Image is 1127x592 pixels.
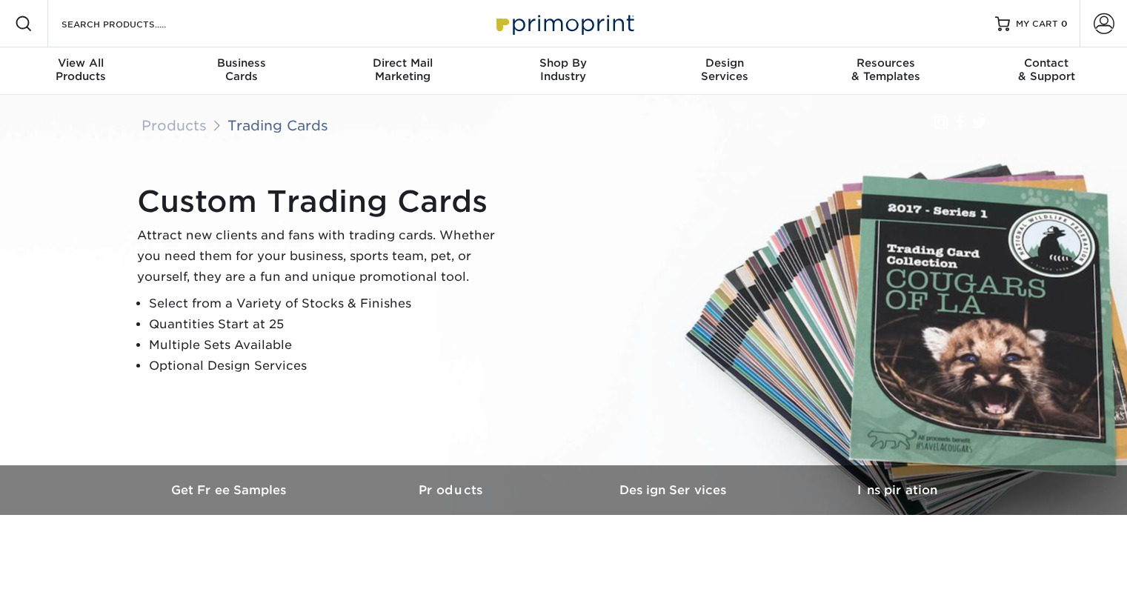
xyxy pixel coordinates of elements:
[342,465,564,515] a: Products
[805,56,965,70] span: Resources
[149,356,508,376] li: Optional Design Services
[1016,18,1058,30] span: MY CART
[149,335,508,356] li: Multiple Sets Available
[644,56,805,70] span: Design
[1061,19,1068,29] span: 0
[137,225,508,287] p: Attract new clients and fans with trading cards. Whether you need them for your business, sports ...
[161,56,322,83] div: Cards
[805,47,965,95] a: Resources& Templates
[564,465,786,515] a: Design Services
[342,483,564,497] h3: Products
[119,465,342,515] a: Get Free Samples
[322,56,483,70] span: Direct Mail
[490,7,638,39] img: Primoprint
[966,56,1127,70] span: Contact
[564,483,786,497] h3: Design Services
[966,47,1127,95] a: Contact& Support
[119,483,342,497] h3: Get Free Samples
[483,56,644,83] div: Industry
[786,483,1008,497] h3: Inspiration
[483,47,644,95] a: Shop ByIndustry
[60,15,205,33] input: SEARCH PRODUCTS.....
[805,56,965,83] div: & Templates
[322,47,483,95] a: Direct MailMarketing
[161,56,322,70] span: Business
[161,47,322,95] a: BusinessCards
[483,56,644,70] span: Shop By
[966,56,1127,83] div: & Support
[322,56,483,83] div: Marketing
[227,117,328,133] a: Trading Cards
[644,47,805,95] a: DesignServices
[137,184,508,219] h1: Custom Trading Cards
[644,56,805,83] div: Services
[149,293,508,314] li: Select from a Variety of Stocks & Finishes
[149,314,508,335] li: Quantities Start at 25
[786,465,1008,515] a: Inspiration
[142,117,207,133] a: Products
